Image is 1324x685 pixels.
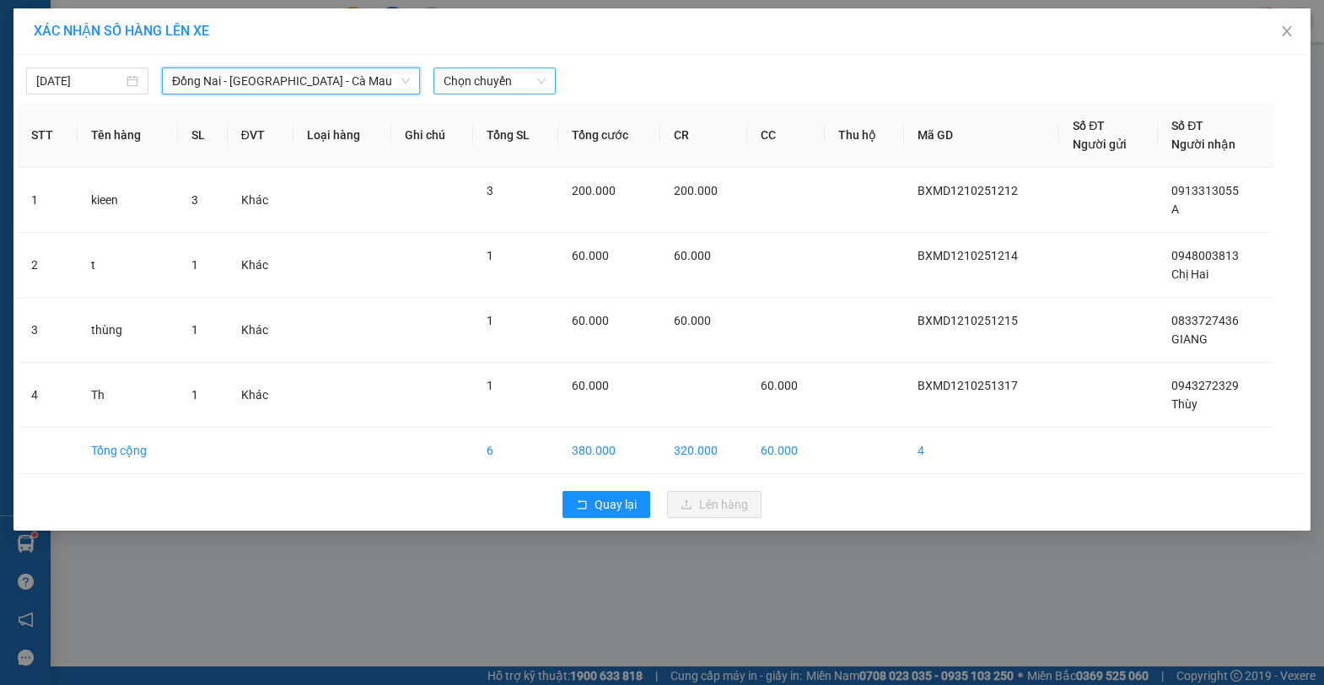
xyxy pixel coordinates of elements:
[78,103,179,168] th: Tên hàng
[1171,202,1179,216] span: A
[558,103,660,168] th: Tổng cước
[391,103,474,168] th: Ghi chú
[1280,24,1294,38] span: close
[674,249,711,262] span: 60.000
[78,233,179,298] td: t
[1171,249,1239,262] span: 0948003813
[667,491,762,518] button: uploadLên hàng
[595,495,637,514] span: Quay lại
[228,103,293,168] th: ĐVT
[487,249,493,262] span: 1
[191,258,198,272] span: 1
[918,184,1018,197] span: BXMD1210251212
[572,184,616,197] span: 200.000
[747,428,826,474] td: 60.000
[487,379,493,392] span: 1
[473,428,558,474] td: 6
[18,298,78,363] td: 3
[228,233,293,298] td: Khác
[572,379,609,392] span: 60.000
[487,184,493,197] span: 3
[558,428,660,474] td: 380.000
[918,249,1018,262] span: BXMD1210251214
[1171,267,1208,281] span: Chị Hai
[18,168,78,233] td: 1
[1171,119,1203,132] span: Số ĐT
[1073,138,1127,151] span: Người gửi
[228,168,293,233] td: Khác
[191,388,198,402] span: 1
[761,379,798,392] span: 60.000
[572,249,609,262] span: 60.000
[576,499,588,512] span: rollback
[18,233,78,298] td: 2
[18,363,78,428] td: 4
[228,363,293,428] td: Khác
[747,103,826,168] th: CC
[473,103,558,168] th: Tổng SL
[191,323,198,337] span: 1
[1171,379,1239,392] span: 0943272329
[172,68,410,94] span: Đồng Nai - Sài Gòn - Cà Mau
[36,72,123,90] input: 12/10/2025
[660,103,746,168] th: CR
[918,314,1018,327] span: BXMD1210251215
[674,184,718,197] span: 200.000
[1171,332,1208,346] span: GIANG
[1171,397,1198,411] span: Thùy
[78,428,179,474] td: Tổng cộng
[904,428,1059,474] td: 4
[572,314,609,327] span: 60.000
[904,103,1059,168] th: Mã GD
[674,314,711,327] span: 60.000
[1171,138,1235,151] span: Người nhận
[1073,119,1105,132] span: Số ĐT
[191,193,198,207] span: 3
[918,379,1018,392] span: BXMD1210251317
[293,103,391,168] th: Loại hàng
[1263,8,1311,56] button: Close
[1171,314,1239,327] span: 0833727436
[78,298,179,363] td: thùng
[34,23,209,39] span: XÁC NHẬN SỐ HÀNG LÊN XE
[78,168,179,233] td: kieen
[660,428,746,474] td: 320.000
[562,491,650,518] button: rollbackQuay lại
[1171,184,1239,197] span: 0913313055
[18,103,78,168] th: STT
[444,68,546,94] span: Chọn chuyến
[401,76,411,86] span: down
[487,314,493,327] span: 1
[78,363,179,428] td: Th
[178,103,228,168] th: SL
[825,103,904,168] th: Thu hộ
[228,298,293,363] td: Khác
